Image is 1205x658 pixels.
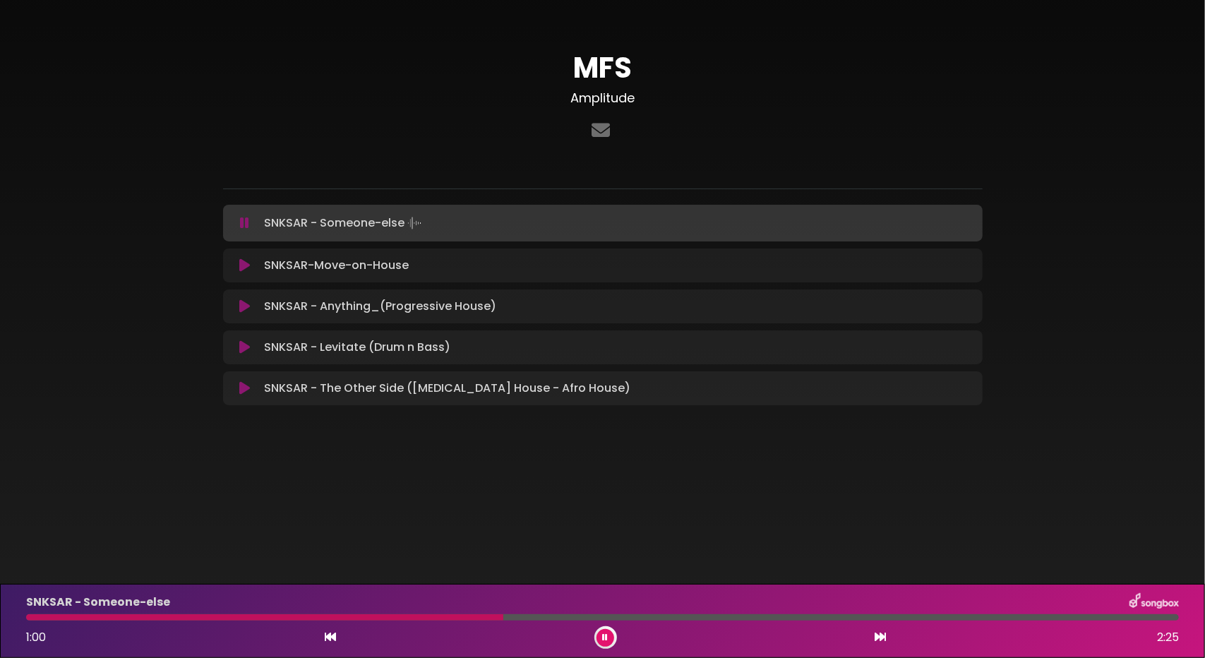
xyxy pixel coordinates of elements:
[223,90,983,106] h3: Amplitude
[264,213,424,233] p: SNKSAR - Someone-else
[264,298,496,315] p: SNKSAR - Anything_(Progressive House)
[264,380,630,397] p: SNKSAR - The Other Side ([MEDICAL_DATA] House - Afro House)
[404,213,424,233] img: waveform4.gif
[264,257,409,274] p: SNKSAR-Move-on-House
[223,51,983,85] h1: MFS
[264,339,450,356] p: SNKSAR - Levitate (Drum n Bass)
